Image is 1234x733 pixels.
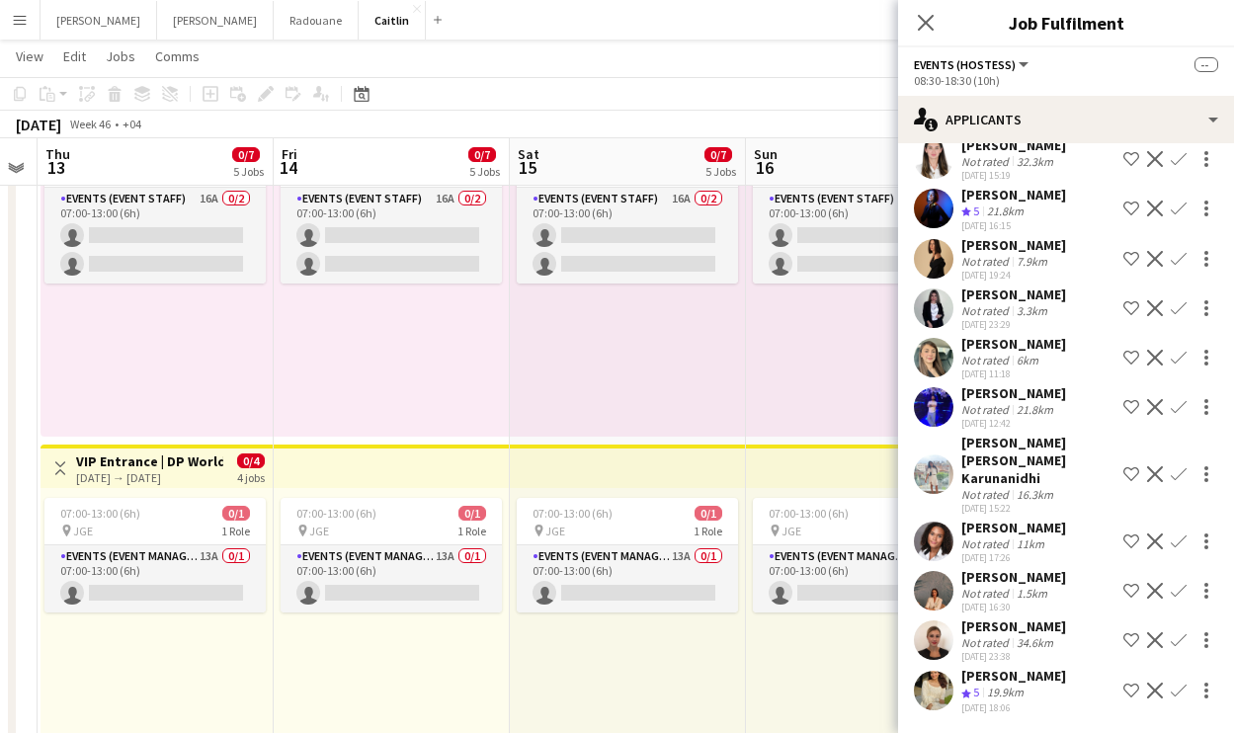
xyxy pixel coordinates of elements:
[55,43,94,69] a: Edit
[44,498,266,612] app-job-card: 07:00-13:00 (6h)0/1 JGE1 RoleEvents (Event Manager)13A0/107:00-13:00 (6h)
[961,269,1066,282] div: [DATE] 19:24
[751,156,778,179] span: 16
[914,57,1016,72] span: Events (Hostess)
[533,506,613,521] span: 07:00-13:00 (6h)
[753,188,974,284] app-card-role: Events (Event Staff)16A0/207:00-13:00 (6h)
[898,10,1234,36] h3: Job Fulfilment
[517,498,738,612] app-job-card: 07:00-13:00 (6h)0/1 JGE1 RoleEvents (Event Manager)13A0/107:00-13:00 (6h)
[961,667,1066,685] div: [PERSON_NAME]
[517,545,738,612] app-card-role: Events (Event Manager)13A0/107:00-13:00 (6h)
[694,524,722,538] span: 1 Role
[44,188,266,284] app-card-role: Events (Event Staff)16A0/207:00-13:00 (6h)
[457,524,486,538] span: 1 Role
[961,402,1013,417] div: Not rated
[1013,303,1051,318] div: 3.3km
[961,586,1013,601] div: Not rated
[281,545,502,612] app-card-role: Events (Event Manager)13A0/107:00-13:00 (6h)
[961,519,1066,536] div: [PERSON_NAME]
[961,169,1066,182] div: [DATE] 15:19
[155,47,200,65] span: Comms
[961,536,1013,551] div: Not rated
[753,498,974,612] div: 07:00-13:00 (6h)0/1 JGE1 RoleEvents (Event Manager)13A0/107:00-13:00 (6h)
[961,551,1066,564] div: [DATE] 17:26
[961,285,1066,303] div: [PERSON_NAME]
[63,47,86,65] span: Edit
[961,617,1066,635] div: [PERSON_NAME]
[16,115,61,134] div: [DATE]
[1013,154,1057,169] div: 32.3km
[961,303,1013,318] div: Not rated
[782,524,801,538] span: JGE
[973,204,979,218] span: 5
[76,470,223,485] div: [DATE] → [DATE]
[961,635,1013,650] div: Not rated
[961,601,1066,613] div: [DATE] 16:30
[1013,353,1042,367] div: 6km
[914,57,1031,72] button: Events (Hostess)
[44,140,266,284] app-job-card: 07:00-13:00 (6h)0/2 JGE1 RoleEvents (Event Staff)16A0/207:00-13:00 (6h)
[961,502,1115,515] div: [DATE] 15:22
[237,453,265,468] span: 0/4
[281,188,502,284] app-card-role: Events (Event Staff)16A0/207:00-13:00 (6h)
[221,524,250,538] span: 1 Role
[274,1,359,40] button: Radouane
[106,47,135,65] span: Jobs
[983,204,1028,220] div: 21.8km
[695,506,722,521] span: 0/1
[60,506,140,521] span: 07:00-13:00 (6h)
[769,506,849,521] span: 07:00-13:00 (6h)
[518,145,539,163] span: Sat
[1013,402,1057,417] div: 21.8km
[41,1,157,40] button: [PERSON_NAME]
[123,117,141,131] div: +04
[359,1,426,40] button: Caitlin
[961,434,1115,487] div: [PERSON_NAME] [PERSON_NAME] Karunanidhi
[517,188,738,284] app-card-role: Events (Event Staff)16A0/207:00-13:00 (6h)
[1194,57,1218,72] span: --
[8,43,51,69] a: View
[515,156,539,179] span: 15
[961,186,1066,204] div: [PERSON_NAME]
[237,468,265,485] div: 4 jobs
[961,254,1013,269] div: Not rated
[961,384,1066,402] div: [PERSON_NAME]
[98,43,143,69] a: Jobs
[961,136,1066,154] div: [PERSON_NAME]
[1013,254,1051,269] div: 7.9km
[458,506,486,521] span: 0/1
[704,147,732,162] span: 0/7
[961,219,1066,232] div: [DATE] 16:15
[961,487,1013,502] div: Not rated
[961,417,1066,430] div: [DATE] 12:42
[961,650,1066,663] div: [DATE] 23:38
[157,1,274,40] button: [PERSON_NAME]
[961,236,1066,254] div: [PERSON_NAME]
[545,524,565,538] span: JGE
[281,140,502,284] app-job-card: 07:00-13:00 (6h)0/2 JGE1 RoleEvents (Event Staff)16A0/207:00-13:00 (6h)
[705,164,736,179] div: 5 Jobs
[961,367,1066,380] div: [DATE] 11:18
[1013,536,1048,551] div: 11km
[961,335,1066,353] div: [PERSON_NAME]
[914,73,1218,88] div: 08:30-18:30 (10h)
[1013,487,1057,502] div: 16.3km
[42,156,70,179] span: 13
[76,452,223,470] h3: VIP Entrance | DP World | [DATE]-[DATE] |JGE
[73,524,93,538] span: JGE
[44,545,266,612] app-card-role: Events (Event Manager)13A0/107:00-13:00 (6h)
[754,145,778,163] span: Sun
[147,43,207,69] a: Comms
[753,545,974,612] app-card-role: Events (Event Manager)13A0/107:00-13:00 (6h)
[45,145,70,163] span: Thu
[281,498,502,612] app-job-card: 07:00-13:00 (6h)0/1 JGE1 RoleEvents (Event Manager)13A0/107:00-13:00 (6h)
[468,147,496,162] span: 0/7
[898,96,1234,143] div: Applicants
[279,156,297,179] span: 14
[973,685,979,699] span: 5
[1013,635,1057,650] div: 34.6km
[309,524,329,538] span: JGE
[282,145,297,163] span: Fri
